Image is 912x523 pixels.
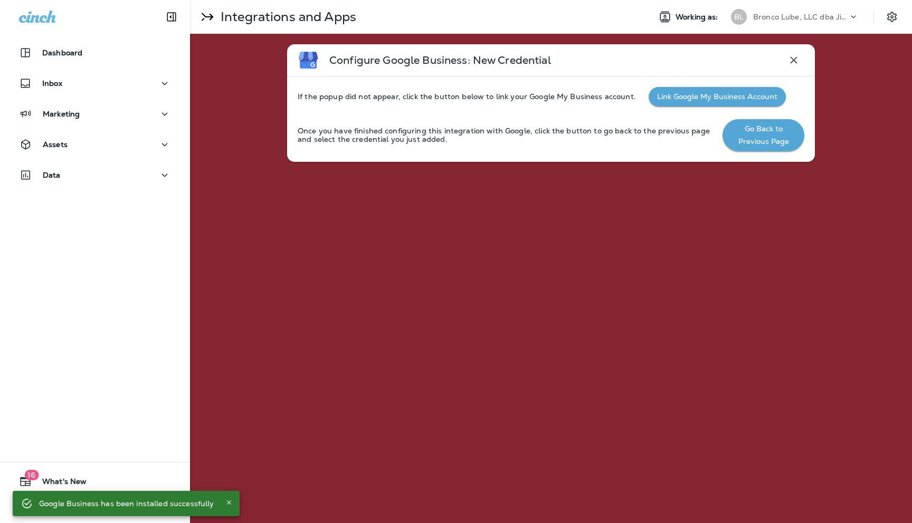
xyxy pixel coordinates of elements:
[11,496,179,517] button: Support
[753,13,848,21] p: Bronco Lube, LLC dba Jiffy Lube
[723,119,804,151] button: Go Back to Previous Page
[43,110,80,118] p: Marketing
[11,164,179,186] button: Data
[676,13,720,22] span: Working as:
[32,477,87,490] span: What's New
[731,9,747,25] div: BL
[42,79,62,88] p: Inbox
[43,140,68,149] p: Assets
[216,9,356,25] p: Integrations and Apps
[43,171,61,179] p: Data
[329,53,551,67] p: Configure Google Business: New Credential
[39,494,214,513] div: Google Business has been installed successfully
[223,496,235,509] button: Close
[298,50,319,71] img: Google Business
[649,87,786,106] button: Link Google My Business Account
[11,42,179,63] button: Dashboard
[11,103,179,124] button: Marketing
[11,73,179,94] button: Inbox
[882,7,901,26] button: Settings
[157,6,186,27] button: Collapse Sidebar
[42,49,82,57] p: Dashboard
[298,92,636,101] p: If the popup did not appear, click the button below to link your Google My Business account.
[24,470,39,480] span: 16
[298,127,710,143] p: Once you have finished configuring this integration with Google, click the button to go back to t...
[11,471,179,492] button: 16What's New
[11,134,179,155] button: Assets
